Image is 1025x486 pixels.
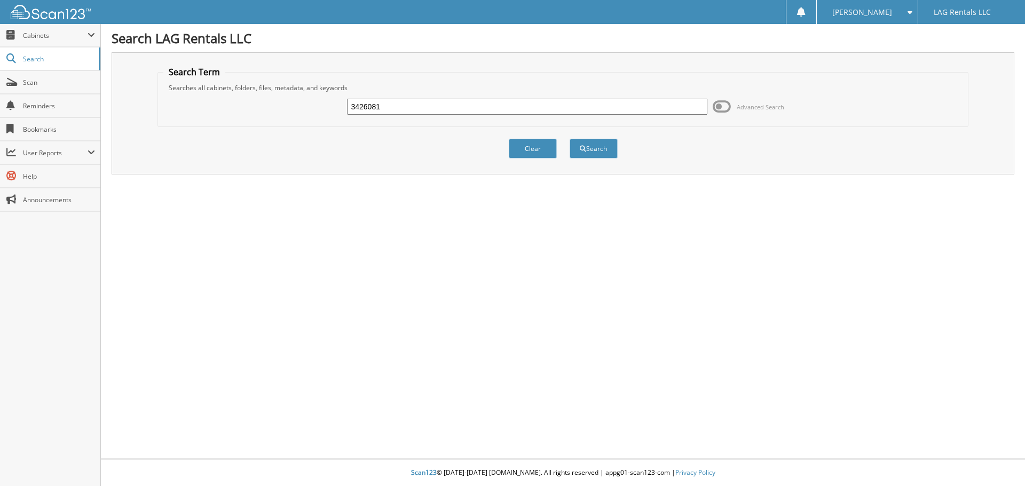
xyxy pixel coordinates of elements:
[411,468,437,477] span: Scan123
[23,148,88,157] span: User Reports
[11,5,91,19] img: scan123-logo-white.svg
[112,29,1014,47] h1: Search LAG Rentals LLC
[509,139,557,158] button: Clear
[934,9,991,15] span: LAG Rentals LLC
[972,435,1025,486] iframe: Chat Widget
[101,460,1025,486] div: © [DATE]-[DATE] [DOMAIN_NAME]. All rights reserved | appg01-scan123-com |
[675,468,715,477] a: Privacy Policy
[23,172,95,181] span: Help
[23,31,88,40] span: Cabinets
[570,139,618,158] button: Search
[23,78,95,87] span: Scan
[23,195,95,204] span: Announcements
[737,103,784,111] span: Advanced Search
[23,101,95,110] span: Reminders
[832,9,892,15] span: [PERSON_NAME]
[163,66,225,78] legend: Search Term
[163,83,963,92] div: Searches all cabinets, folders, files, metadata, and keywords
[23,54,93,63] span: Search
[23,125,95,134] span: Bookmarks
